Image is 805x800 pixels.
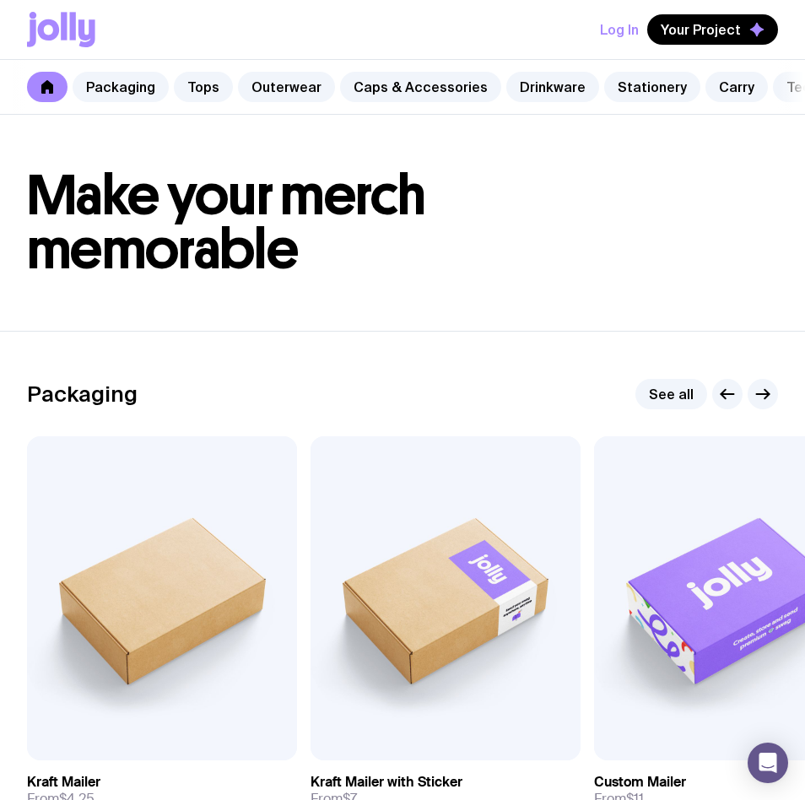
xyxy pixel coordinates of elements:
h3: Kraft Mailer [27,774,100,791]
a: Packaging [73,72,169,102]
a: Tops [174,72,233,102]
button: Log In [600,14,639,45]
a: See all [635,379,707,409]
a: Stationery [604,72,700,102]
h3: Kraft Mailer with Sticker [311,774,462,791]
a: Drinkware [506,72,599,102]
span: Your Project [661,21,741,38]
a: Carry [705,72,768,102]
a: Caps & Accessories [340,72,501,102]
a: Outerwear [238,72,335,102]
div: Open Intercom Messenger [748,743,788,783]
button: Your Project [647,14,778,45]
h3: Custom Mailer [594,774,686,791]
h2: Packaging [27,381,138,407]
span: Make your merch memorable [27,162,426,283]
